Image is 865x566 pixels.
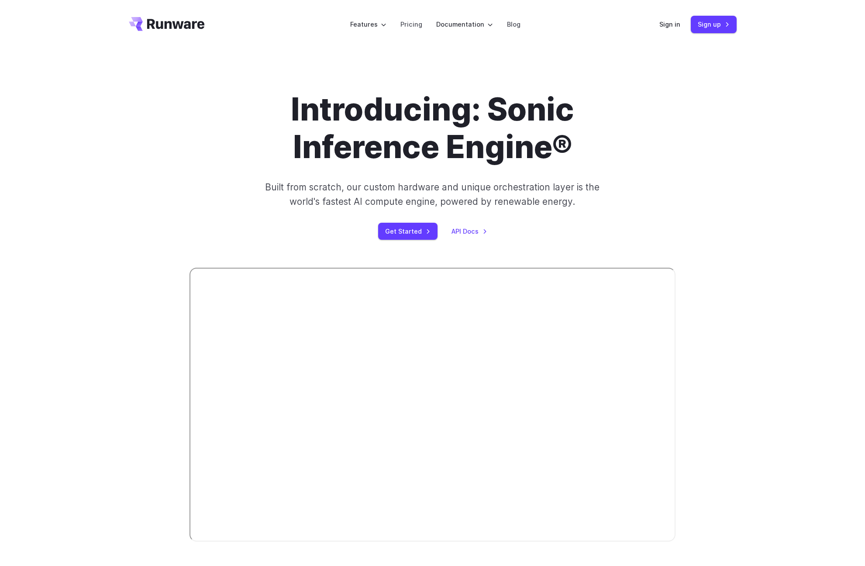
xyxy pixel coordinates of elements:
label: Documentation [436,19,493,29]
a: Blog [507,19,520,29]
label: Features [350,19,386,29]
a: API Docs [451,226,487,236]
a: Sign in [659,19,680,29]
a: Pricing [400,19,422,29]
iframe: Video player [190,268,676,541]
a: Go to / [129,17,205,31]
a: Sign up [691,16,737,33]
h1: Introducing: Sonic Inference Engine® [190,91,676,166]
p: Built from scratch, our custom hardware and unique orchestration layer is the world's fastest AI ... [262,180,603,209]
a: Get Started [378,223,438,240]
